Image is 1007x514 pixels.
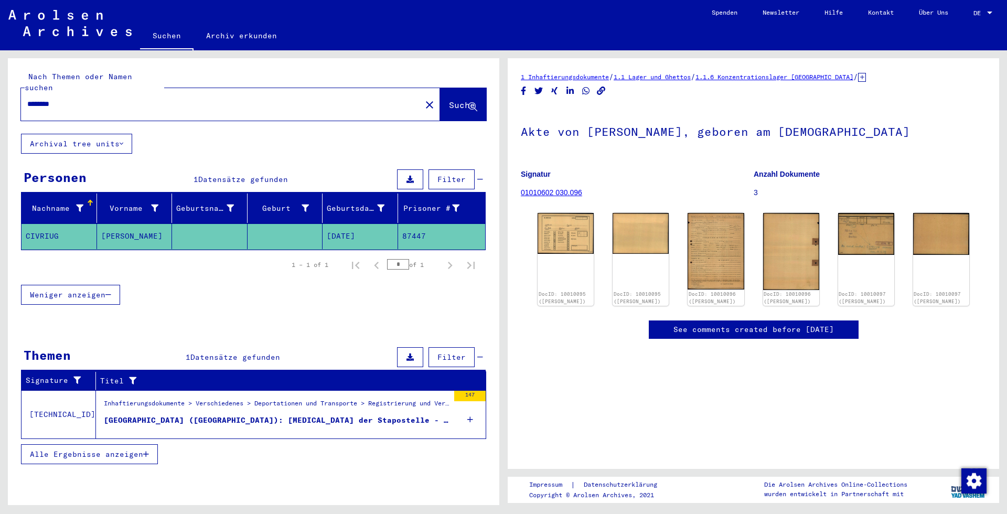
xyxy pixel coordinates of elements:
[366,254,387,275] button: Previous page
[24,168,87,187] div: Personen
[186,352,190,362] span: 1
[460,254,481,275] button: Last page
[839,291,886,304] a: DocID: 10010097 ([PERSON_NAME])
[176,203,234,214] div: Geburtsname
[454,391,486,401] div: 147
[613,213,669,254] img: 002.jpg
[763,213,819,290] img: 002.jpg
[101,203,159,214] div: Vorname
[521,188,582,197] a: 01010602 030.096
[529,479,571,490] a: Impressum
[140,23,194,50] a: Suchen
[26,372,98,389] div: Signature
[323,194,398,223] mat-header-cell: Geburtsdatum
[345,254,366,275] button: First page
[961,468,986,493] div: Zustimmung ändern
[695,73,853,81] a: 1.1.6 Konzentrationslager [GEOGRAPHIC_DATA]
[764,489,907,499] p: wurden entwickelt in Partnerschaft mit
[22,223,97,249] mat-cell: CIVRIUG
[26,375,88,386] div: Signature
[549,84,560,98] button: Share on Xing
[521,170,551,178] b: Signatur
[614,291,661,304] a: DocID: 10010095 ([PERSON_NAME])
[614,73,691,81] a: 1.1 Lager und Ghettos
[22,194,97,223] mat-header-cell: Nachname
[398,194,486,223] mat-header-cell: Prisoner #
[30,449,143,459] span: Alle Ergebnisse anzeigen
[518,84,529,98] button: Share on Facebook
[323,223,398,249] mat-cell: [DATE]
[100,372,476,389] div: Titel
[689,291,736,304] a: DocID: 10010096 ([PERSON_NAME])
[581,84,592,98] button: Share on WhatsApp
[914,291,961,304] a: DocID: 10010097 ([PERSON_NAME])
[292,260,328,270] div: 1 – 1 of 1
[754,170,820,178] b: Anzahl Dokumente
[428,169,475,189] button: Filter
[21,134,132,154] button: Archival tree units
[521,108,986,154] h1: Akte von [PERSON_NAME], geboren am [DEMOGRAPHIC_DATA]
[176,200,247,217] div: Geburtsname
[440,254,460,275] button: Next page
[402,203,460,214] div: Prisoner #
[402,200,473,217] div: Prisoner #
[8,10,132,36] img: Arolsen_neg.svg
[609,72,614,81] span: /
[198,175,288,184] span: Datensätze gefunden
[449,100,475,110] span: Suche
[764,480,907,489] p: Die Arolsen Archives Online-Collections
[26,203,83,214] div: Nachname
[529,490,670,500] p: Copyright © Arolsen Archives, 2021
[248,194,323,223] mat-header-cell: Geburt‏
[25,72,132,92] mat-label: Nach Themen oder Namen suchen
[691,72,695,81] span: /
[100,376,465,387] div: Titel
[853,72,858,81] span: /
[838,213,894,255] img: 001.jpg
[327,203,384,214] div: Geburtsdatum
[949,476,988,502] img: yv_logo.png
[252,203,309,214] div: Geburt‏
[398,223,486,249] mat-cell: 87447
[101,200,172,217] div: Vorname
[97,194,173,223] mat-header-cell: Vorname
[961,468,987,494] img: Zustimmung ändern
[24,346,71,365] div: Themen
[172,194,248,223] mat-header-cell: Geburtsname
[539,291,586,304] a: DocID: 10010095 ([PERSON_NAME])
[387,260,440,270] div: of 1
[575,479,670,490] a: Datenschutzerklärung
[437,352,466,362] span: Filter
[30,290,105,299] span: Weniger anzeigen
[565,84,576,98] button: Share on LinkedIn
[21,444,158,464] button: Alle Ergebnisse anzeigen
[104,415,449,426] div: [GEOGRAPHIC_DATA] ([GEOGRAPHIC_DATA]): [MEDICAL_DATA] der Stapostelle - Genehmigungen, Verbote, K...
[440,88,486,121] button: Suche
[327,200,398,217] div: Geburtsdatum
[538,213,594,254] img: 001.jpg
[21,285,120,305] button: Weniger anzeigen
[194,23,290,48] a: Archiv erkunden
[26,200,97,217] div: Nachname
[521,73,609,81] a: 1 Inhaftierungsdokumente
[973,9,985,17] span: DE
[104,399,449,413] div: Inhaftierungsdokumente > Verschiedenes > Deportationen und Transporte > Registrierung und Verfolgung
[596,84,607,98] button: Copy link
[437,175,466,184] span: Filter
[194,175,198,184] span: 1
[97,223,173,249] mat-cell: [PERSON_NAME]
[529,479,670,490] div: |
[688,213,744,290] img: 001.jpg
[423,99,436,111] mat-icon: close
[190,352,280,362] span: Datensätze gefunden
[913,213,969,255] img: 002.jpg
[673,324,834,335] a: See comments created before [DATE]
[419,94,440,115] button: Clear
[252,200,323,217] div: Geburt‏
[764,291,811,304] a: DocID: 10010096 ([PERSON_NAME])
[22,390,96,438] td: [TECHNICAL_ID]
[428,347,475,367] button: Filter
[754,187,986,198] p: 3
[533,84,544,98] button: Share on Twitter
